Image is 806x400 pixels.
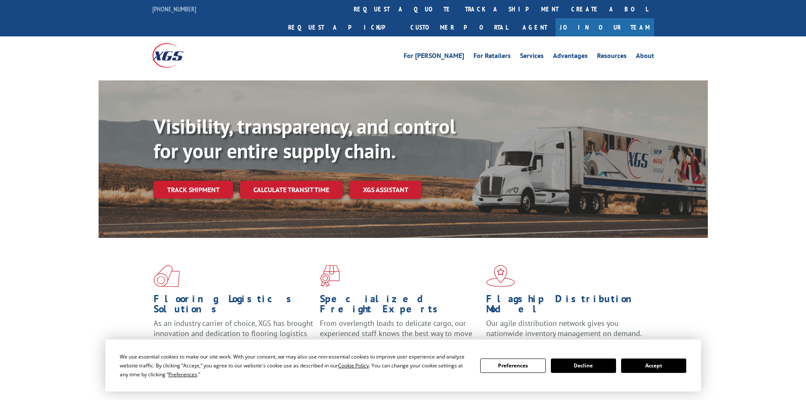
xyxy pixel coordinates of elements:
img: xgs-icon-total-supply-chain-intelligence-red [154,265,180,287]
span: Preferences [168,371,197,378]
h1: Flagship Distribution Model [486,294,646,318]
div: We use essential cookies to make our site work. With your consent, we may also use non-essential ... [120,352,470,379]
span: As an industry carrier of choice, XGS has brought innovation and dedication to flooring logistics... [154,318,313,348]
div: Cookie Consent Prompt [105,339,701,392]
h1: Specialized Freight Experts [320,294,480,318]
span: Our agile distribution network gives you nationwide inventory management on demand. [486,318,642,338]
button: Accept [621,359,686,373]
button: Decline [551,359,616,373]
a: Request a pickup [282,18,404,36]
img: xgs-icon-flagship-distribution-model-red [486,265,515,287]
a: For Retailers [473,52,511,62]
b: Visibility, transparency, and control for your entire supply chain. [154,113,456,164]
img: xgs-icon-focused-on-flooring-red [320,265,340,287]
span: Cookie Policy [338,362,369,369]
a: About [636,52,654,62]
p: From overlength loads to delicate cargo, our experienced staff knows the best way to move your fr... [320,318,480,356]
a: For [PERSON_NAME] [404,52,464,62]
a: Track shipment [154,181,233,199]
a: Advantages [553,52,588,62]
a: XGS ASSISTANT [349,181,422,199]
a: Customer Portal [404,18,514,36]
h1: Flooring Logistics Solutions [154,294,314,318]
a: Resources [597,52,627,62]
button: Preferences [480,359,545,373]
a: Join Our Team [556,18,654,36]
a: Services [520,52,544,62]
a: [PHONE_NUMBER] [152,5,196,13]
a: Calculate transit time [240,181,343,199]
a: Agent [514,18,556,36]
